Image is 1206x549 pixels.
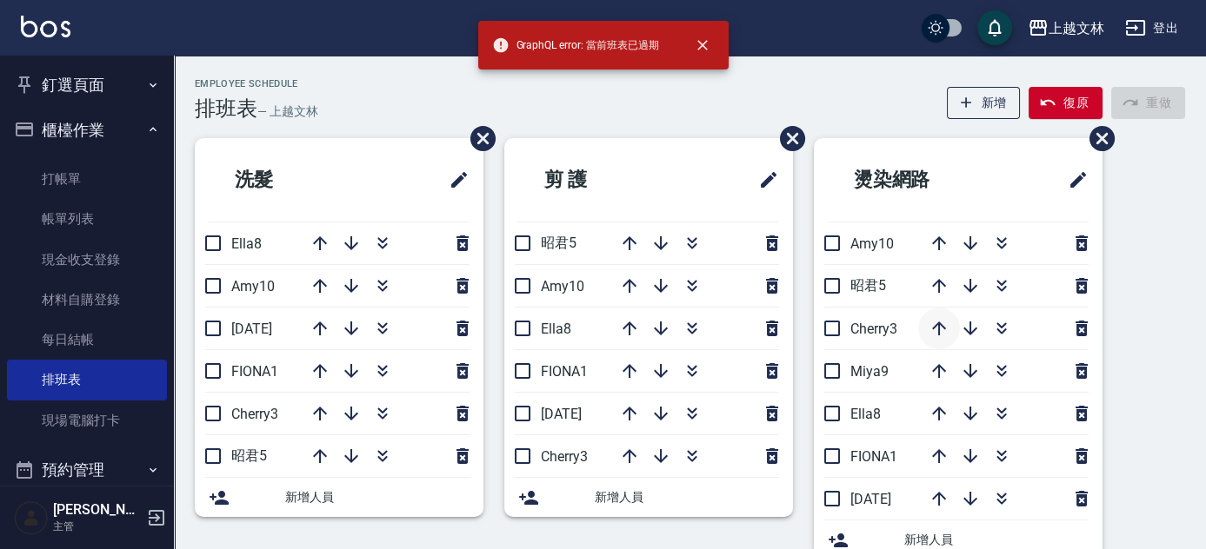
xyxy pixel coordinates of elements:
[7,320,167,360] a: 每日結帳
[1021,10,1111,46] button: 上越文林
[767,113,808,164] span: 刪除班表
[7,63,167,108] button: 釘選頁面
[541,278,584,294] span: Amy10
[457,113,498,164] span: 刪除班表
[748,159,779,201] span: 修改班表的標題
[683,26,722,64] button: close
[850,406,881,422] span: Ella8
[518,149,680,211] h2: 剪 護
[850,277,886,294] span: 昭君5
[541,235,576,251] span: 昭君5
[1029,87,1103,119] button: 復原
[195,478,483,517] div: 新增人員
[541,363,588,380] span: FIONA1
[7,447,167,493] button: 預約管理
[209,149,369,211] h2: 洗髮
[195,78,318,89] h2: Employee Schedule
[7,400,167,440] a: 現場電腦打卡
[231,363,278,380] span: FIONA1
[541,406,582,422] span: [DATE]
[850,321,897,337] span: Cherry3
[7,240,167,280] a: 現金收支登錄
[438,159,470,201] span: 修改班表的標題
[541,321,571,337] span: Ella8
[492,36,659,54] span: GraphQL error: 當前班表已過期
[904,531,1089,549] span: 新增人員
[7,199,167,239] a: 帳單列表
[1118,12,1185,44] button: 登出
[53,519,142,534] p: 主管
[53,501,142,519] h5: [PERSON_NAME]
[7,360,167,400] a: 排班表
[231,321,272,337] span: [DATE]
[7,108,167,153] button: 櫃檯作業
[14,500,49,535] img: Person
[21,16,70,37] img: Logo
[504,478,793,517] div: 新增人員
[541,448,588,465] span: Cherry3
[1076,113,1117,164] span: 刪除班表
[595,488,779,506] span: 新增人員
[850,448,897,465] span: FIONA1
[231,278,275,294] span: Amy10
[1049,17,1104,39] div: 上越文林
[850,491,891,507] span: [DATE]
[947,87,1021,119] button: 新增
[285,488,470,506] span: 新增人員
[828,149,1007,211] h2: 燙染網路
[977,10,1012,45] button: save
[7,280,167,320] a: 材料自購登錄
[231,406,278,422] span: Cherry3
[850,235,894,252] span: Amy10
[7,159,167,199] a: 打帳單
[231,235,262,252] span: Ella8
[850,363,889,380] span: Miya9
[257,103,318,121] h6: — 上越文林
[1057,159,1089,201] span: 修改班表的標題
[231,447,267,464] span: 昭君5
[195,96,257,121] h3: 排班表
